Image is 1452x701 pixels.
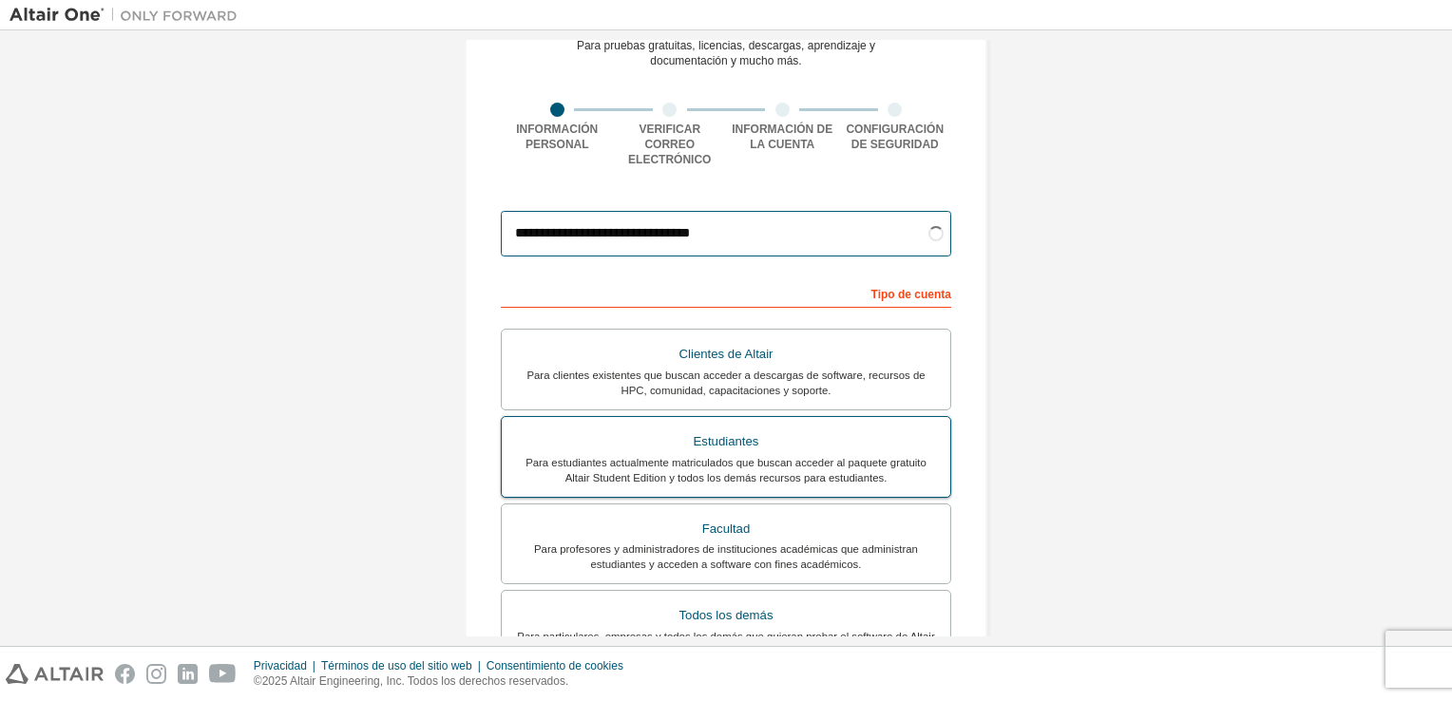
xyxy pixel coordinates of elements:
[614,122,727,167] div: Verificar correo electrónico
[513,516,939,542] div: Facultad
[487,658,635,673] div: Consentimiento de cookies
[10,6,247,25] img: Altair Uno
[321,658,487,673] div: Términos de uso del sitio web
[513,602,939,629] div: Todos los demás
[115,664,135,684] img: facebook.svg
[577,38,875,68] div: Para pruebas gratuitas, licencias, descargas, aprendizaje y documentación y mucho más.
[178,664,198,684] img: linkedin.svg
[726,122,839,152] div: Información de la cuenta
[262,674,569,688] font: 2025 Altair Engineering, Inc. Todos los derechos reservados.
[146,664,166,684] img: instagram.svg
[501,277,951,308] div: Tipo de cuenta
[6,664,104,684] img: altair_logo.svg
[513,455,939,485] div: Para estudiantes actualmente matriculados que buscan acceder al paquete gratuito Altair Student E...
[254,658,321,673] div: Privacidad
[513,541,939,572] div: Para profesores y administradores de instituciones académicas que administran estudiantes y acced...
[209,664,237,684] img: youtube.svg
[839,122,952,152] div: Configuración de seguridad
[513,368,939,398] div: Para clientes existentes que buscan acceder a descargas de software, recursos de HPC, comunidad, ...
[513,341,939,368] div: Clientes de Altair
[501,122,614,152] div: Información personal
[513,428,939,455] div: Estudiantes
[254,673,635,690] p: ©
[513,629,939,659] div: Para particulares, empresas y todos los demás que quieran probar el software de Altair y explorar...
